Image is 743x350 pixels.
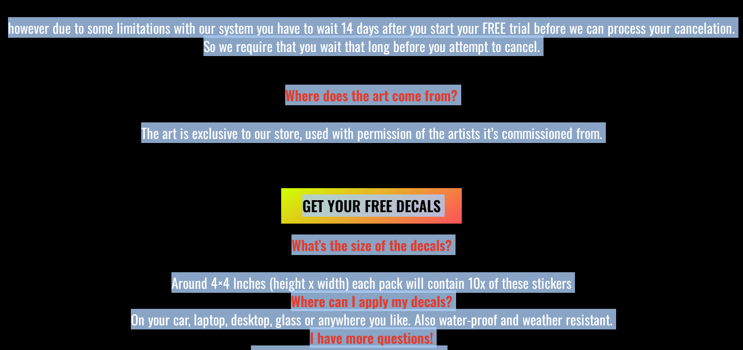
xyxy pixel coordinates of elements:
[281,188,462,224] a: Get Your Free Decals
[141,122,602,143] span: The art is exclusive to our store, used with permission of the artists it’s commissioned from.
[285,85,458,105] span: Where does the art come from?
[8,17,735,56] span: however due to some limitations with our system you have to wait 14 days after you start your FRE...
[310,327,433,348] span: I have more questions!
[171,272,572,293] span: Around 4×4 Inches (height x width) each pack will contain 10x of these stickers
[302,198,441,213] span: Get Your Free Decals
[291,234,452,255] span: What’s the size of the decals?
[291,291,453,311] span: Where can I apply my decals?
[131,309,613,329] span: On your car, laptop, desktop, glass or anywhere you like. Also water-proof and weather resistant.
